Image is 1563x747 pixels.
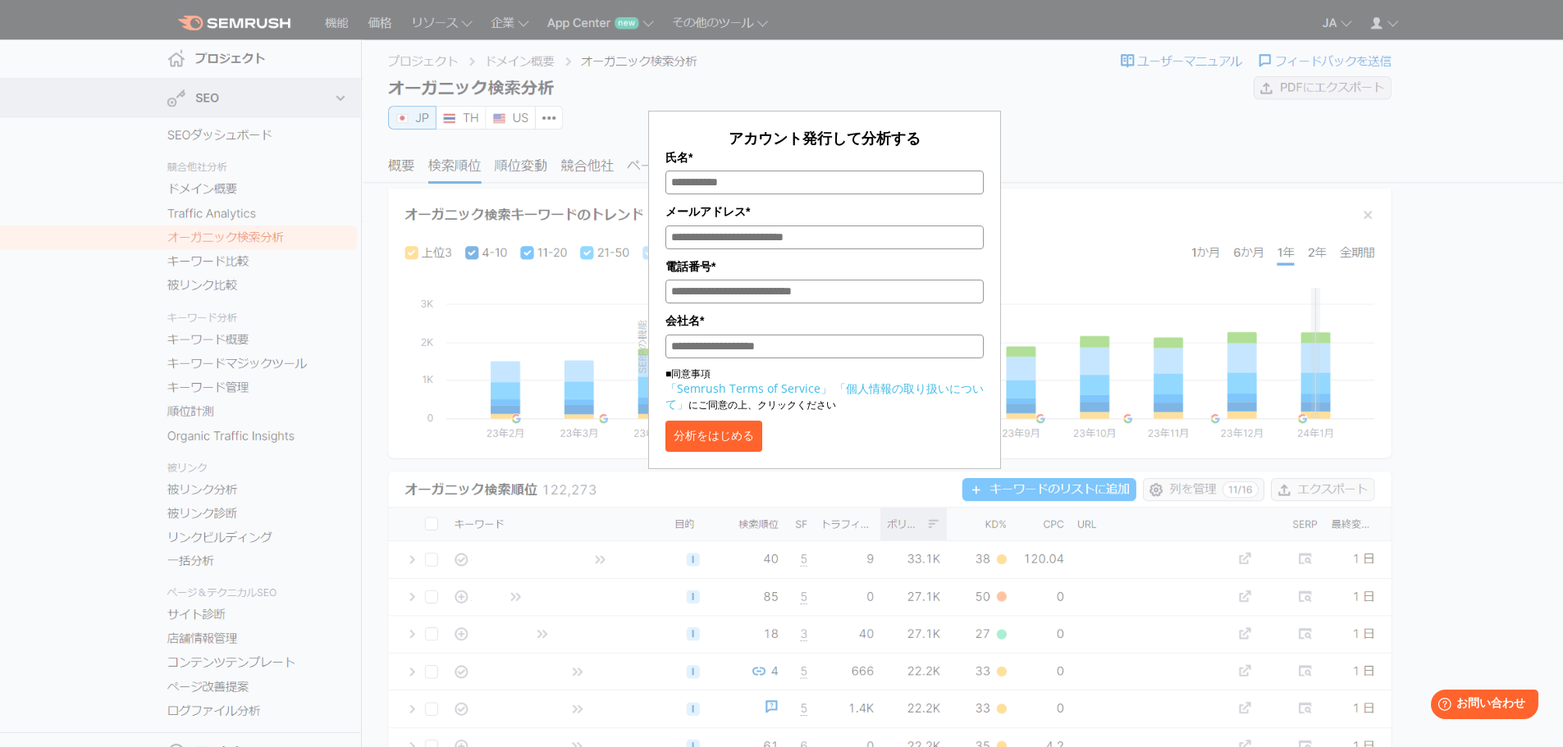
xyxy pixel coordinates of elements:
[729,128,921,148] span: アカウント発行して分析する
[665,421,762,452] button: 分析をはじめる
[1417,683,1545,729] iframe: Help widget launcher
[665,380,832,396] a: 「Semrush Terms of Service」
[665,367,984,412] p: ■同意事項 にご同意の上、クリックください
[665,257,984,276] label: 電話番号*
[665,380,984,412] a: 「個人情報の取り扱いについて」
[665,203,984,221] label: メールアドレス*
